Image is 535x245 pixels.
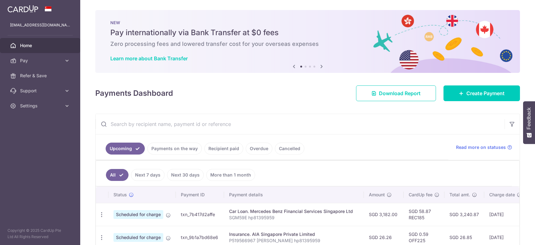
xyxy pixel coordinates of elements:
[8,5,38,13] img: CardUp
[95,88,173,99] h4: Payments Dashboard
[167,169,204,181] a: Next 30 days
[113,233,163,242] span: Scheduled for charge
[449,192,470,198] span: Total amt.
[484,203,527,226] td: [DATE]
[229,231,359,237] div: Insurance. AIA Singapore Private Limited
[113,210,163,219] span: Scheduled for charge
[229,208,359,215] div: Car Loan. Mercedes Benz Financial Services Singapore Ltd
[489,192,515,198] span: Charge date
[96,114,505,134] input: Search by recipient name, payment id or reference
[113,192,127,198] span: Status
[246,143,272,155] a: Overdue
[444,203,484,226] td: SGD 3,240.87
[224,187,364,203] th: Payment details
[229,237,359,244] p: P519566967 [PERSON_NAME] hp81395959
[229,215,359,221] p: SGM59E hp81395959
[110,28,505,38] h5: Pay internationally via Bank Transfer at $0 fees
[10,22,70,28] p: [EMAIL_ADDRESS][DOMAIN_NAME]
[110,40,505,48] h6: Zero processing fees and lowered transfer cost for your overseas expenses
[369,192,385,198] span: Amount
[206,169,255,181] a: More than 1 month
[364,203,404,226] td: SGD 3,182.00
[176,187,224,203] th: Payment ID
[20,73,61,79] span: Refer & Save
[176,203,224,226] td: txn_7b417d2affe
[20,103,61,109] span: Settings
[356,85,436,101] a: Download Report
[106,143,145,155] a: Upcoming
[20,88,61,94] span: Support
[110,20,505,25] p: NEW
[106,169,129,181] a: All
[110,55,188,62] a: Learn more about Bank Transfer
[20,42,61,49] span: Home
[147,143,202,155] a: Payments on the way
[409,192,433,198] span: CardUp fee
[526,107,532,129] span: Feedback
[20,57,61,64] span: Pay
[404,203,444,226] td: SGD 58.87 REC185
[275,143,304,155] a: Cancelled
[466,90,505,97] span: Create Payment
[95,10,520,73] img: Bank transfer banner
[204,143,243,155] a: Recipient paid
[456,144,512,150] a: Read more on statuses
[443,85,520,101] a: Create Payment
[131,169,165,181] a: Next 7 days
[456,144,506,150] span: Read more on statuses
[379,90,421,97] span: Download Report
[523,101,535,144] button: Feedback - Show survey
